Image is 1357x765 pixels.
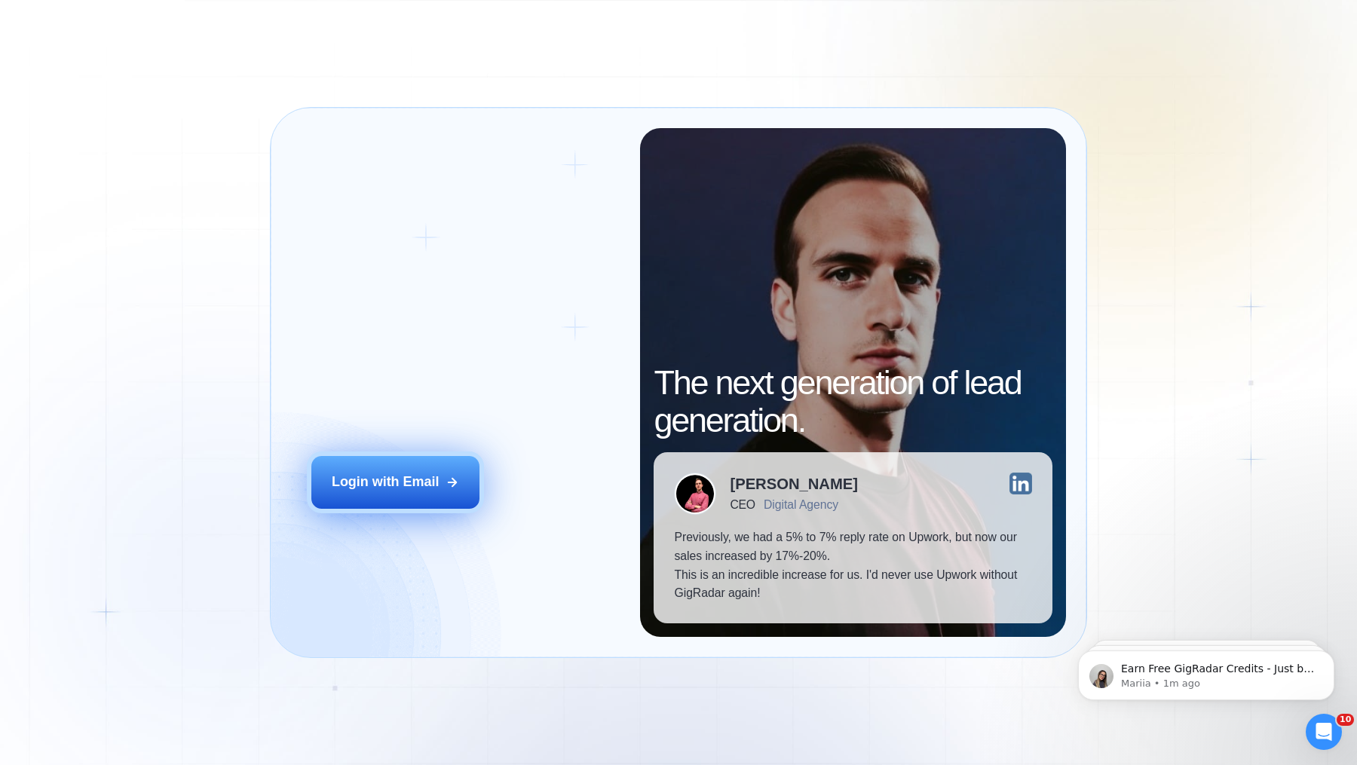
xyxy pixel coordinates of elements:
div: Login with Email [332,473,439,491]
h2: The next generation of lead generation. [654,364,1052,439]
p: Previously, we had a 5% to 7% reply rate on Upwork, but now our sales increased by 17%-20%. This ... [674,528,1031,603]
div: CEO [730,498,755,512]
iframe: Intercom notifications message [1055,619,1357,724]
iframe: Intercom live chat [1306,714,1342,750]
span: 10 [1337,714,1354,726]
div: Digital Agency [764,498,838,512]
button: Login with Email [311,456,479,509]
div: [PERSON_NAME] [730,476,857,491]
